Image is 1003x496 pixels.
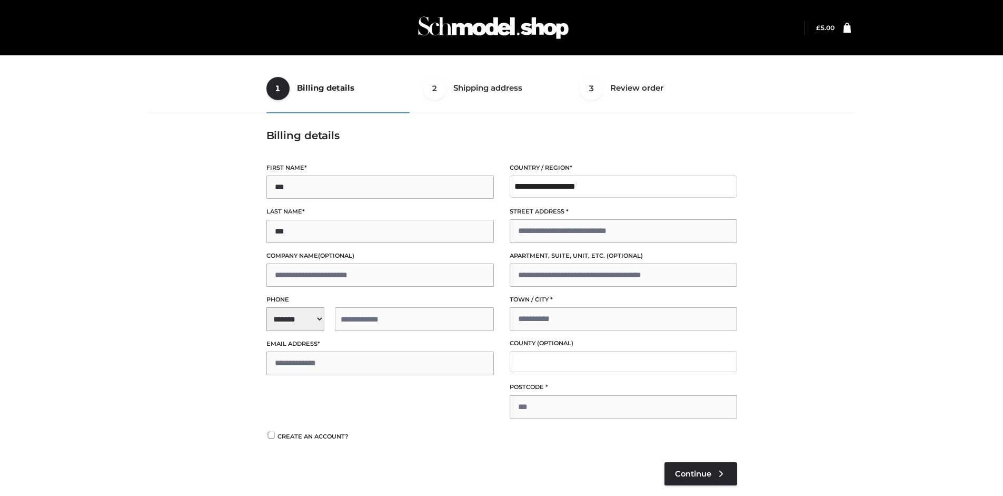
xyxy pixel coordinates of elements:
[816,24,835,32] bdi: 5.00
[266,129,737,142] h3: Billing details
[266,339,494,349] label: Email address
[318,252,354,259] span: (optional)
[664,462,737,485] a: Continue
[510,251,737,261] label: Apartment, suite, unit, etc.
[266,295,494,305] label: Phone
[537,339,573,347] span: (optional)
[816,24,820,32] span: £
[266,163,494,173] label: First name
[510,207,737,217] label: Street address
[510,295,737,305] label: Town / City
[510,338,737,348] label: County
[277,433,349,440] span: Create an account?
[414,7,572,48] img: Schmodel Admin 964
[510,382,737,392] label: Postcode
[510,163,737,173] label: Country / Region
[816,24,835,32] a: £5.00
[675,469,711,479] span: Continue
[266,207,494,217] label: Last name
[266,251,494,261] label: Company name
[266,432,276,439] input: Create an account?
[607,252,643,259] span: (optional)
